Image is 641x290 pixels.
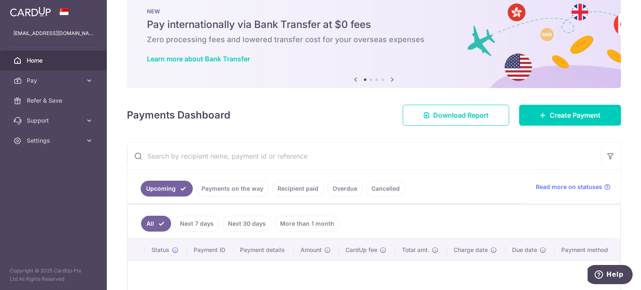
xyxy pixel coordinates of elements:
[127,143,601,169] input: Search by recipient name, payment id or reference
[366,181,405,197] a: Cancelled
[27,76,82,85] span: Pay
[327,181,363,197] a: Overdue
[222,216,271,232] a: Next 30 days
[300,246,322,254] span: Amount
[147,18,601,31] h5: Pay internationally via Bank Transfer at $0 fees
[272,181,324,197] a: Recipient paid
[403,105,509,126] a: Download Report
[187,239,234,261] th: Payment ID
[141,181,193,197] a: Upcoming
[147,55,250,63] a: Learn more about Bank Transfer
[27,136,82,145] span: Settings
[519,105,621,126] a: Create Payment
[233,239,294,261] th: Payment details
[555,239,620,261] th: Payment method
[588,265,633,286] iframe: Opens a widget where you can find more information
[512,246,537,254] span: Due date
[27,116,82,125] span: Support
[127,108,230,123] h4: Payments Dashboard
[174,216,219,232] a: Next 7 days
[196,181,269,197] a: Payments on the way
[27,56,82,65] span: Home
[536,183,602,191] span: Read more on statuses
[433,110,489,120] span: Download Report
[10,7,51,17] img: CardUp
[27,96,82,105] span: Refer & Save
[402,246,429,254] span: Total amt.
[454,246,488,254] span: Charge date
[346,246,377,254] span: CardUp fee
[536,183,611,191] a: Read more on statuses
[147,8,601,15] p: NEW
[13,29,93,38] p: [EMAIL_ADDRESS][DOMAIN_NAME]
[151,246,169,254] span: Status
[141,216,171,232] a: All
[147,35,601,45] h6: Zero processing fees and lowered transfer cost for your overseas expenses
[550,110,601,120] span: Create Payment
[275,216,340,232] a: More than 1 month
